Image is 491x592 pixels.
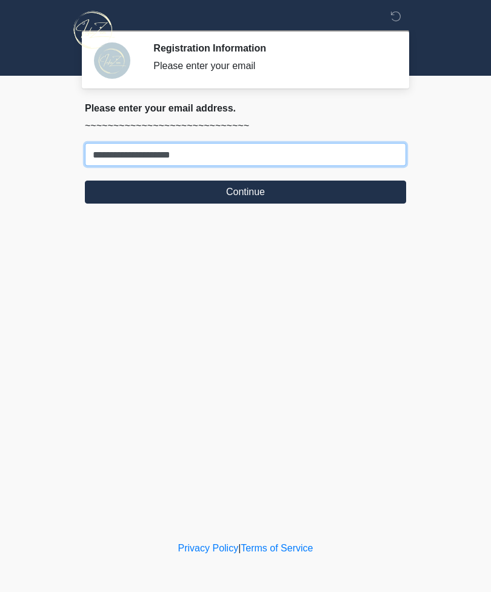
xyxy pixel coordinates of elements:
[85,181,406,204] button: Continue
[153,59,388,73] div: Please enter your email
[241,543,313,553] a: Terms of Service
[85,119,406,133] p: ~~~~~~~~~~~~~~~~~~~~~~~~~~~~~
[178,543,239,553] a: Privacy Policy
[94,42,130,79] img: Agent Avatar
[238,543,241,553] a: |
[85,102,406,114] h2: Please enter your email address.
[73,9,115,51] img: InfuZen Health Logo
